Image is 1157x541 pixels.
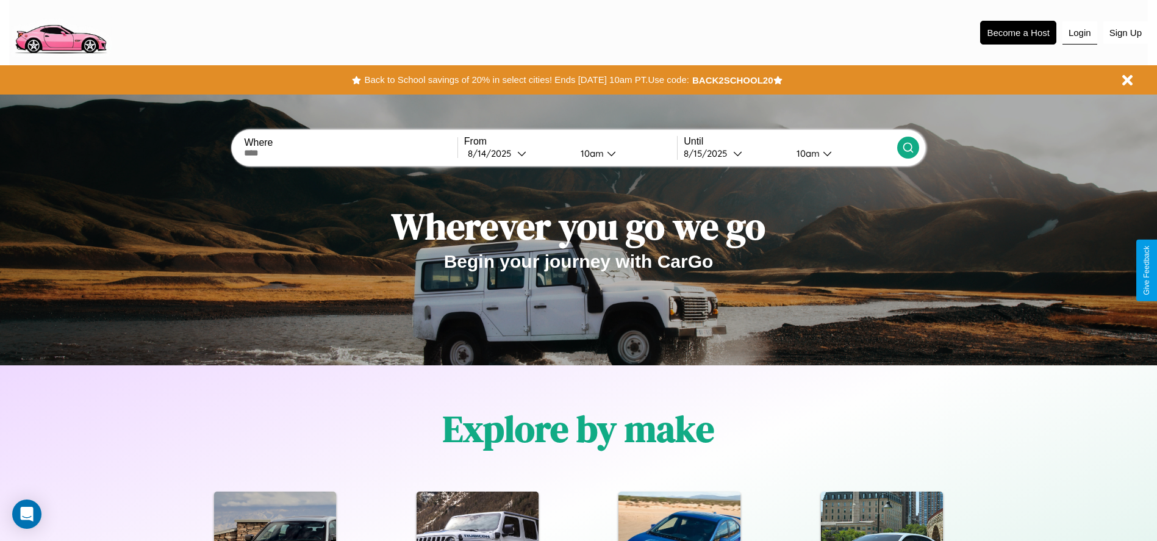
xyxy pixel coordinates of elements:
label: From [464,136,677,147]
b: BACK2SCHOOL20 [692,75,773,85]
label: Where [244,137,457,148]
label: Until [684,136,897,147]
div: Give Feedback [1142,246,1151,295]
div: Open Intercom Messenger [12,500,41,529]
div: 8 / 15 / 2025 [684,148,733,159]
button: 10am [571,147,678,160]
button: Back to School savings of 20% in select cities! Ends [DATE] 10am PT.Use code: [361,71,692,88]
h1: Explore by make [443,404,714,454]
button: Sign Up [1103,21,1148,44]
button: 10am [787,147,897,160]
button: 8/14/2025 [464,147,571,160]
button: Become a Host [980,21,1056,45]
div: 8 / 14 / 2025 [468,148,517,159]
div: 10am [790,148,823,159]
button: Login [1062,21,1097,45]
div: 10am [575,148,607,159]
img: logo [9,6,112,57]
